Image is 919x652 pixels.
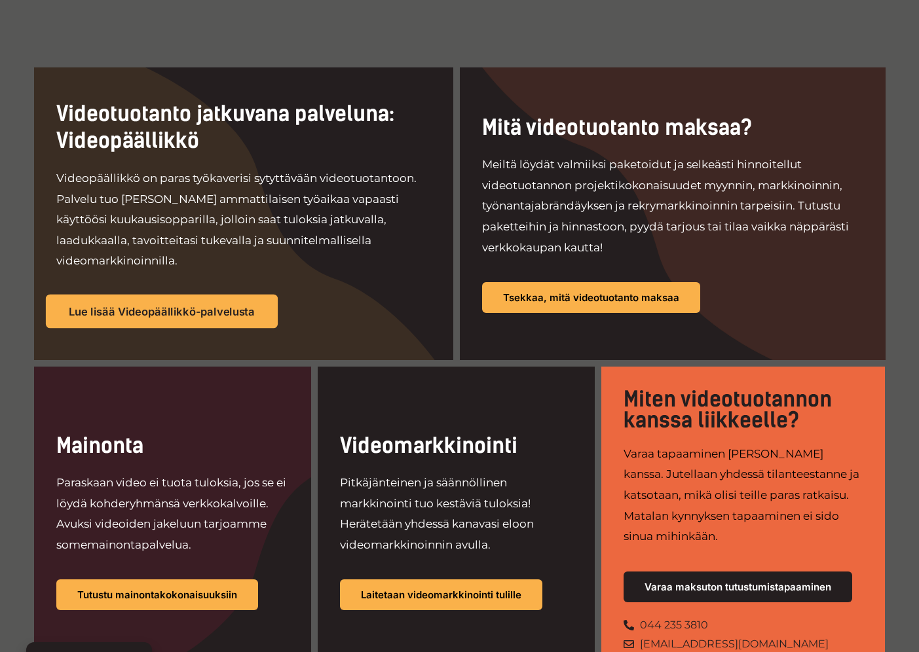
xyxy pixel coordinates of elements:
h2: Videotuotanto jatkuvana palveluna: Videopäällikkö [56,101,431,155]
span: Tutustu mainontakokonaisuuksiin [77,590,237,600]
a: Tutustu mainontakokonaisuuksiin [56,579,258,610]
span: 044 235 3810 [637,615,708,635]
p: Paraskaan video ei tuota tuloksia, jos se ei löydä kohderyhmänsä verkkokalvoille. Avuksi videoide... [56,473,289,555]
a: Varaa maksuton tutustumistapaaminen [624,571,852,602]
a: Laitetaan videomarkkinointi tulille [340,579,542,610]
h2: Mitä videotuotanto maksaa? [482,115,863,142]
p: Varaa tapaaminen [PERSON_NAME] kanssa. Jutellaan yhdessä tilanteestanne ja katsotaan, mikä olisi ... [624,444,863,547]
p: Meiltä löydät valmiiksi paketoidut ja selkeästi hinnoitellut videotuotannon projektikokonaisuudet... [482,154,863,258]
p: Miten videotuotannon kanssa liikkeelle? [624,389,863,431]
h2: Mainonta [56,433,289,460]
p: Videopäällikkö on paras työkaverisi sytyttävään videotuotantoon. Palvelu tuo [PERSON_NAME] ammatt... [56,168,431,272]
span: Lue lisää Videopäällikkö-palvelusta [69,306,255,317]
span: Laitetaan videomarkkinointi tulille [361,590,521,600]
span: Tsekkaa, mitä videotuotanto maksaa [503,293,679,302]
a: 044 235 3810 [624,615,863,635]
a: Lue lisää Videopäällikkö-palvelusta [45,295,277,329]
p: Pitkäjänteinen ja säännöllinen markkinointi tuo kestäviä tuloksia! Herätetään yhdessä kanavasi el... [340,473,572,555]
span: Varaa maksuton tutustumistapaaminen [645,582,831,592]
h2: Videomarkkinointi [340,433,572,460]
a: Tsekkaa, mitä videotuotanto maksaa [482,282,700,313]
